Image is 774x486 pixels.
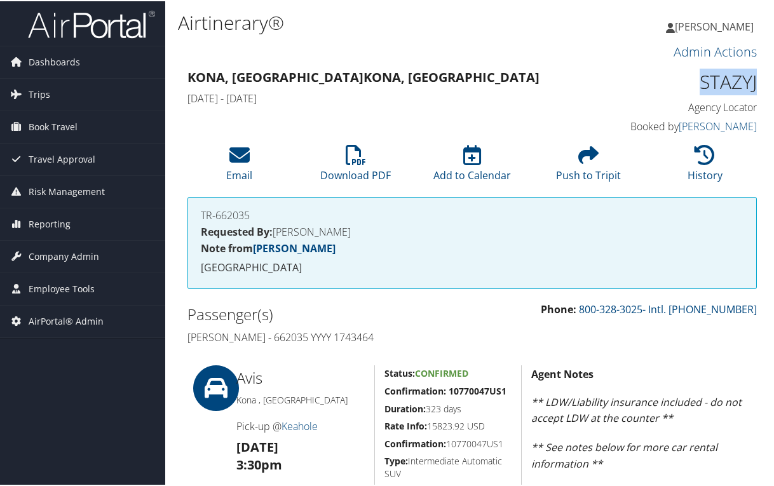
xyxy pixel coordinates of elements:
[226,151,252,181] a: Email
[201,226,743,236] h4: [PERSON_NAME]
[187,67,540,84] strong: Kona, [GEOGRAPHIC_DATA] Kona, [GEOGRAPHIC_DATA]
[666,6,766,44] a: [PERSON_NAME]
[384,402,512,414] h5: 323 days
[415,366,468,378] span: Confirmed
[384,436,512,449] h5: 10770047US1
[29,110,78,142] span: Book Travel
[178,8,570,35] h1: Airtinerary®
[531,439,717,469] em: ** See notes below for more car rental information **
[253,240,336,254] a: [PERSON_NAME]
[384,454,408,466] strong: Type:
[629,118,757,132] h4: Booked by
[29,207,71,239] span: Reporting
[29,240,99,271] span: Company Admin
[629,99,757,113] h4: Agency Locator
[236,437,278,454] strong: [DATE]
[236,366,365,388] h2: Avis
[629,67,757,94] h1: STAZYJ
[384,366,415,378] strong: Status:
[541,301,576,315] strong: Phone:
[679,118,757,132] a: [PERSON_NAME]
[187,90,610,104] h4: [DATE] - [DATE]
[29,45,80,77] span: Dashboards
[187,329,463,343] h4: [PERSON_NAME] - 662035 YYYY 1743464
[384,384,506,396] strong: Confirmation: 10770047US1
[201,209,743,219] h4: TR-662035
[29,272,95,304] span: Employee Tools
[236,455,282,472] strong: 3:30pm
[579,301,757,315] a: 800-328-3025- Intl. [PHONE_NUMBER]
[29,78,50,109] span: Trips
[433,151,511,181] a: Add to Calendar
[556,151,621,181] a: Push to Tripit
[384,419,512,431] h5: 15823.92 USD
[688,151,723,181] a: History
[201,224,273,238] strong: Requested By:
[531,366,594,380] strong: Agent Notes
[201,240,336,254] strong: Note from
[236,418,365,432] h4: Pick-up @
[384,436,446,449] strong: Confirmation:
[29,142,95,174] span: Travel Approval
[384,454,512,478] h5: Intermediate Automatic SUV
[531,394,742,424] em: ** LDW/Liability insurance included - do not accept LDW at the counter **
[282,418,318,432] a: Keahole
[29,304,104,336] span: AirPortal® Admin
[384,419,427,431] strong: Rate Info:
[384,402,426,414] strong: Duration:
[674,42,757,59] a: Admin Actions
[201,259,743,275] p: [GEOGRAPHIC_DATA]
[187,302,463,324] h2: Passenger(s)
[29,175,105,206] span: Risk Management
[320,151,391,181] a: Download PDF
[236,393,365,405] h5: Kona , [GEOGRAPHIC_DATA]
[675,18,754,32] span: [PERSON_NAME]
[28,8,155,38] img: airportal-logo.png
